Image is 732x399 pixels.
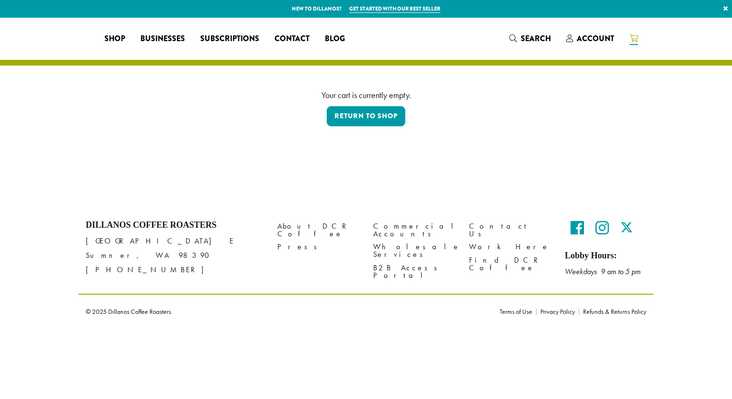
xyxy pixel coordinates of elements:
a: Refunds & Returns Policy [579,308,646,315]
a: Wholesale Services [373,241,455,261]
div: Your cart is currently empty. [93,89,639,101]
a: Press [277,241,359,254]
h5: Lobby Hours: [565,251,646,261]
a: Find DCR Coffee [469,254,550,274]
a: Get started with our best seller [349,5,440,13]
a: Shop [97,31,133,46]
em: Weekdays 9 am to 5 pm [565,266,640,277]
p: [GEOGRAPHIC_DATA] E Sumner, WA 98390 [PHONE_NUMBER] [86,234,263,277]
a: Contact Us [469,220,550,241]
a: About DCR Coffee [277,220,359,241]
h4: Dillanos Coffee Roasters [86,220,263,231]
a: B2B Access Portal [373,261,455,282]
p: © 2025 Dillanos Coffee Roasters. [86,308,485,315]
span: Contact [274,33,309,45]
a: Return to shop [327,106,405,126]
a: Privacy Policy [536,308,579,315]
span: Search [521,33,551,44]
span: Shop [104,33,125,45]
span: Blog [325,33,345,45]
span: Subscriptions [200,33,259,45]
a: Commercial Accounts [373,220,455,241]
a: Search [502,31,559,46]
a: Work Here [469,241,550,254]
a: Terms of Use [500,308,536,315]
span: Account [577,33,614,44]
span: Businesses [140,33,185,45]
